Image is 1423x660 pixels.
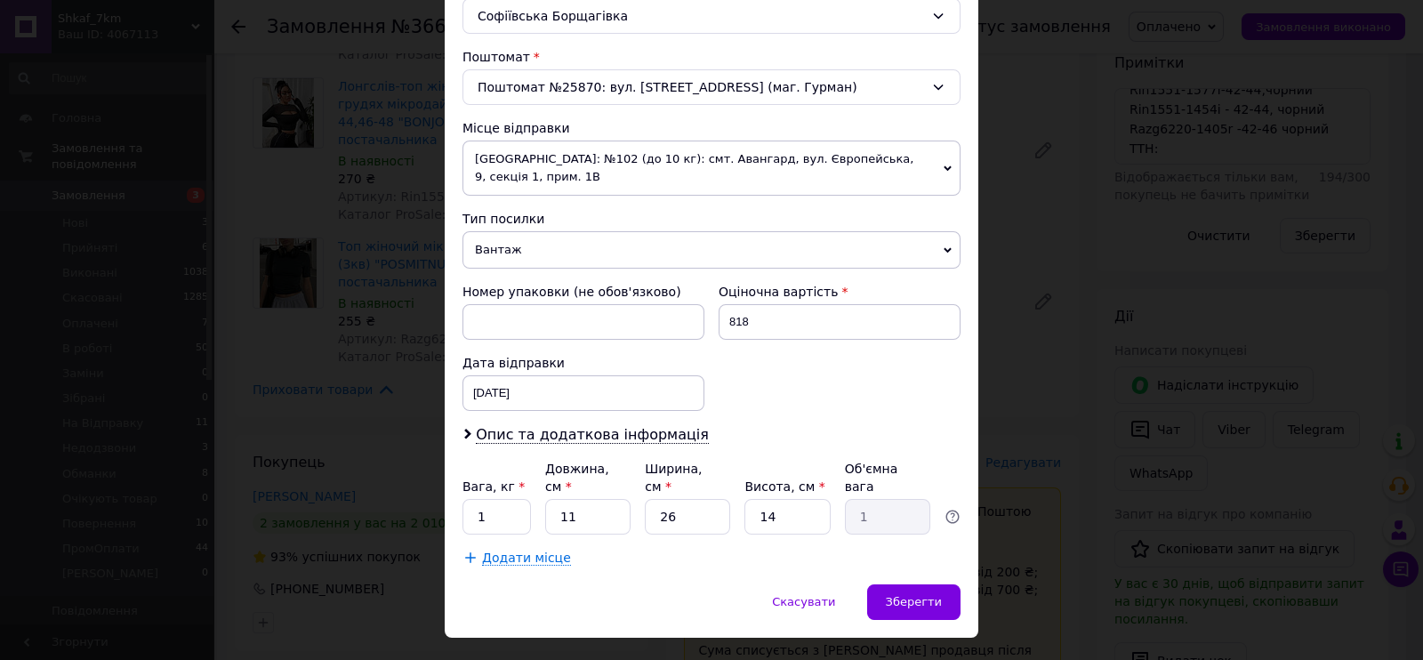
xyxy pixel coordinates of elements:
[462,48,961,66] div: Поштомат
[462,354,704,372] div: Дата відправки
[886,595,942,608] span: Зберегти
[462,69,961,105] div: Поштомат №25870: вул. [STREET_ADDRESS] (маг. Гурман)
[482,551,571,566] span: Додати місце
[545,462,609,494] label: Довжина, см
[462,121,570,135] span: Місце відправки
[462,231,961,269] span: Вантаж
[744,479,824,494] label: Висота, см
[462,141,961,196] span: [GEOGRAPHIC_DATA]: №102 (до 10 кг): смт. Авангард, вул. Європейська, 9, секція 1, прим. 1В
[719,283,961,301] div: Оціночна вартість
[462,479,525,494] label: Вага, кг
[462,212,544,226] span: Тип посилки
[476,426,709,444] span: Опис та додаткова інформація
[462,283,704,301] div: Номер упаковки (не обов'язково)
[645,462,702,494] label: Ширина, см
[772,595,835,608] span: Скасувати
[845,460,930,495] div: Об'ємна вага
